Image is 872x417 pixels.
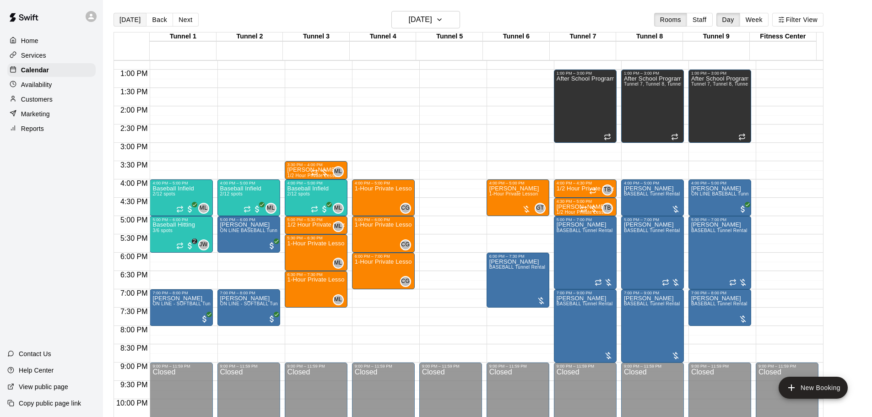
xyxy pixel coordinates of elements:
span: TB [604,185,611,195]
span: 2 [192,238,197,244]
span: 2:00 PM [118,106,150,114]
span: BASEBALL Tunnel Rental [691,301,747,306]
div: 5:00 PM – 5:30 PM: 1/2 Hour Private Lesson [285,216,347,234]
div: 5:00 PM – 6:00 PM: 1-Hour Private Lesson [352,216,415,253]
span: 2:30 PM [118,125,150,132]
span: 2/12 spots filled [287,191,310,196]
span: 2/12 spots filled [152,191,175,196]
span: All customers have paid [185,205,195,214]
div: 4:00 PM – 5:00 PM [691,181,748,185]
a: Availability [7,78,96,92]
span: BASEBALL Tunnel Rental [489,265,546,270]
div: 6:00 PM – 7:30 PM [489,254,547,259]
span: BASEBALL Tunnel Rental [624,228,680,233]
div: Tate Budnick [602,203,613,214]
span: 2/12 spots filled [220,191,243,196]
div: 4:00 PM – 5:00 PM: Baseball Infield [150,179,212,216]
div: Marcus Lucas [333,294,344,305]
p: Customers [21,95,53,104]
div: 5:00 PM – 7:00 PM [557,217,614,222]
span: 2 / 3 customers have paid [185,241,195,250]
span: ML [334,295,342,304]
span: 1:30 PM [118,88,150,96]
button: Back [146,13,173,27]
div: 5:00 PM – 6:00 PM: Baseball Hitting [150,216,212,253]
span: ML [200,204,207,213]
span: All customers have paid [267,314,276,324]
div: 6:30 PM – 7:30 PM [287,272,345,277]
span: BASEBALL Tunnel Rental [691,228,747,233]
div: Marcus Lucas [333,166,344,177]
div: 5:30 PM – 6:30 PM [287,236,345,240]
span: Corrin Green [404,203,411,214]
span: Joey Wozniak [202,239,209,250]
div: 4:00 PM – 5:00 PM [489,181,547,185]
span: Gilbert Tussey [538,203,546,214]
span: All customers have paid [253,205,262,214]
div: 5:30 PM – 6:30 PM: 1-Hour Private Lesson [285,234,347,271]
span: Recurring event [604,133,611,141]
span: ON LINE BASEBALL Tunnel 1-6 Rental [220,228,306,233]
span: ML [334,204,342,213]
span: Recurring event [662,279,669,286]
div: Corrin Green [400,276,411,287]
span: ON LINE BASEBALL Tunnel 7-9 Rental [691,191,777,196]
div: 6:30 PM – 7:30 PM: 1-Hour Private Lesson [285,271,347,308]
p: Marketing [21,109,50,119]
div: 9:00 PM – 11:59 PM [152,364,210,368]
div: 5:00 PM – 6:00 PM: Justin Dessero [217,216,280,253]
div: 5:00 PM – 6:00 PM [152,217,210,222]
span: Recurring event [311,169,318,176]
div: 4:00 PM – 5:00 PM [287,181,345,185]
div: Home [7,34,96,48]
a: Calendar [7,63,96,77]
div: 7:00 PM – 8:00 PM: Nick Weber [150,289,212,326]
div: Tunnel 6 [483,32,550,41]
div: 7:00 PM – 8:00 PM [220,291,277,295]
div: Services [7,49,96,62]
div: 6:00 PM – 7:30 PM: BASEBALL Tunnel Rental [487,253,549,308]
div: Marcus Lucas [333,203,344,214]
div: 7:00 PM – 8:00 PM: BASEBALL Tunnel Rental [688,289,751,326]
div: 9:00 PM – 11:59 PM [624,364,681,368]
div: 5:00 PM – 7:00 PM: BASEBALL Tunnel Rental [688,216,751,289]
span: 6:00 PM [118,253,150,260]
div: Tunnel 7 [550,32,617,41]
div: Tunnel 1 [150,32,217,41]
span: Marcus Lucas [202,203,209,214]
p: Contact Us [19,349,51,358]
span: ON LINE - SOFTBALL Tunnel 1-6 Rental [152,301,241,306]
div: 4:00 PM – 5:00 PM [152,181,210,185]
span: Recurring event [595,279,602,286]
div: 7:00 PM – 8:00 PM [691,291,748,295]
div: 4:30 PM – 5:00 PM: 1/2 Hour Private Lesson [554,198,617,216]
p: Services [21,51,46,60]
div: 4:00 PM – 5:00 PM: 1-Hour Private Lesson [352,179,415,216]
button: Staff [687,13,713,27]
button: Rooms [654,13,687,27]
div: 5:00 PM – 7:00 PM [624,217,681,222]
div: Gilbert Tussey [535,203,546,214]
span: Corrin Green [404,239,411,250]
a: Customers [7,92,96,106]
div: Corrin Green [400,239,411,250]
span: Recurring event [738,133,746,141]
div: 5:00 PM – 6:00 PM [355,217,412,222]
div: 1:00 PM – 3:00 PM: After School Program [688,70,751,143]
div: 6:00 PM – 7:00 PM: 1-Hour Private Lesson [352,253,415,289]
span: 9:00 PM [118,363,150,370]
span: All customers have paid [320,205,329,214]
div: Reports [7,122,96,135]
div: 7:00 PM – 9:00 PM [624,291,681,295]
div: 5:00 PM – 7:00 PM [691,217,748,222]
button: Week [740,13,769,27]
div: 9:00 PM – 11:59 PM [287,364,345,368]
span: 8:30 PM [118,344,150,352]
p: Reports [21,124,44,133]
h6: [DATE] [409,13,432,26]
button: Day [716,13,740,27]
div: 4:00 PM – 5:00 PM [355,181,412,185]
div: 9:00 PM – 11:59 PM [355,364,412,368]
span: Marcus Lucas [336,166,344,177]
div: Marcus Lucas [198,203,209,214]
